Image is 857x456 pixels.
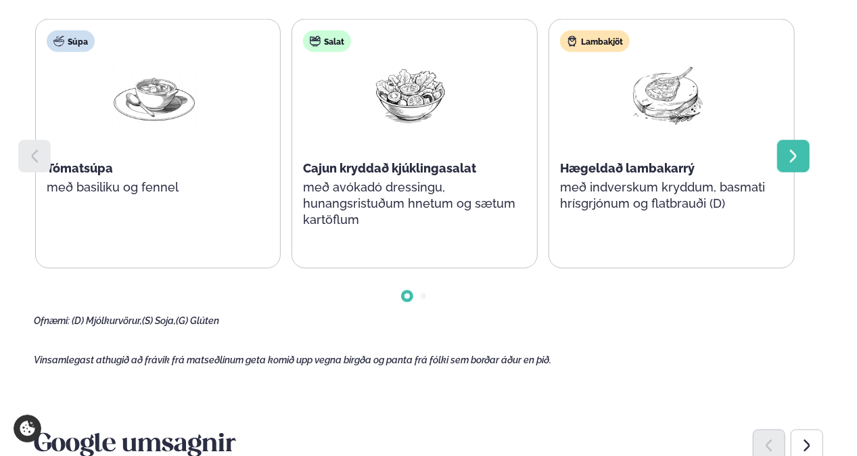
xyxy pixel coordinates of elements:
span: Tómatsúpa [47,161,113,175]
img: salad.svg [310,36,321,47]
div: Salat [303,30,351,52]
span: (D) Mjólkurvörur, [72,315,142,326]
span: Hægeldað lambakarrý [560,161,695,175]
span: Ofnæmi: [34,315,70,326]
p: með indverskum kryddum, basmati hrísgrjónum og flatbrauði (D) [560,179,775,212]
span: Go to slide 1 [404,294,410,299]
div: Lambakjöt [560,30,630,52]
img: Lamb.svg [567,36,578,47]
span: Go to slide 2 [421,294,426,299]
img: Lamb-Meat.png [624,63,711,126]
p: með basiliku og fennel [47,179,262,196]
p: með avókadó dressingu, hunangsristuðum hnetum og sætum kartöflum [303,179,518,228]
a: Cookie settings [14,415,41,442]
span: Vinsamlegast athugið að frávik frá matseðlinum geta komið upp vegna birgða og panta frá fólki sem... [34,355,552,365]
span: Cajun kryddað kjúklingasalat [303,161,476,175]
img: Salad.png [367,63,454,126]
img: soup.svg [53,36,64,47]
span: (G) Glúten [176,315,219,326]
div: Súpa [47,30,95,52]
span: (S) Soja, [142,315,176,326]
img: Soup.png [111,63,198,126]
